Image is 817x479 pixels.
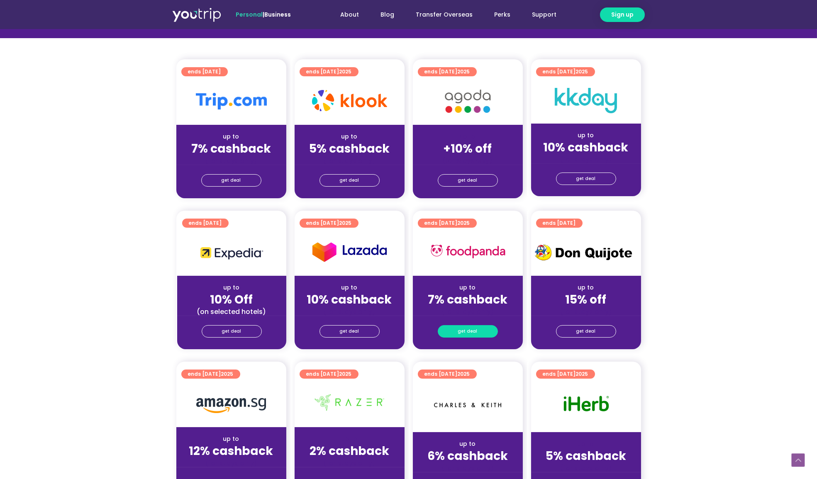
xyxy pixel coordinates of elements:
[307,292,392,308] strong: 10% cashback
[306,370,352,379] span: ends [DATE]
[191,141,271,157] strong: 7% cashback
[181,67,228,76] a: ends [DATE]
[201,174,261,187] a: get deal
[458,175,478,186] span: get deal
[419,307,516,316] div: (for stays only)
[438,174,498,187] a: get deal
[309,141,390,157] strong: 5% cashback
[556,173,616,185] a: get deal
[340,326,359,337] span: get deal
[460,132,476,141] span: up to
[301,459,398,467] div: (for stays only)
[576,326,596,337] span: get deal
[310,443,389,459] strong: 2% cashback
[339,370,352,377] span: 2025
[419,440,516,448] div: up to
[301,307,398,316] div: (for stays only)
[424,219,470,228] span: ends [DATE]
[306,67,352,76] span: ends [DATE]
[339,68,352,75] span: 2025
[458,219,470,226] span: 2025
[611,10,634,19] span: Sign up
[458,370,470,377] span: 2025
[189,219,222,228] span: ends [DATE]
[458,68,470,75] span: 2025
[306,219,352,228] span: ends [DATE]
[222,175,241,186] span: get deal
[265,10,291,19] a: Business
[330,7,370,22] a: About
[536,67,595,76] a: ends [DATE]2025
[301,435,398,443] div: up to
[543,67,588,76] span: ends [DATE]
[202,325,262,338] a: get deal
[319,174,380,187] a: get deal
[222,326,241,337] span: get deal
[300,67,359,76] a: ends [DATE]2025
[189,443,273,459] strong: 12% cashback
[301,156,398,165] div: (for stays only)
[576,173,596,185] span: get deal
[418,370,477,379] a: ends [DATE]2025
[546,448,626,464] strong: 5% cashback
[424,370,470,379] span: ends [DATE]
[183,435,280,443] div: up to
[405,7,484,22] a: Transfer Overseas
[538,464,634,472] div: (for stays only)
[300,219,359,228] a: ends [DATE]2025
[536,370,595,379] a: ends [DATE]2025
[183,156,280,165] div: (for stays only)
[444,141,492,157] strong: +10% off
[418,67,477,76] a: ends [DATE]2025
[301,132,398,141] div: up to
[183,132,280,141] div: up to
[538,307,634,316] div: (for stays only)
[319,325,380,338] a: get deal
[427,448,508,464] strong: 6% cashback
[183,459,280,467] div: (for stays only)
[538,440,634,448] div: up to
[314,7,568,22] nav: Menu
[301,283,398,292] div: up to
[184,283,280,292] div: up to
[424,67,470,76] span: ends [DATE]
[438,325,498,338] a: get deal
[188,370,234,379] span: ends [DATE]
[428,292,507,308] strong: 7% cashback
[544,139,629,156] strong: 10% cashback
[188,67,221,76] span: ends [DATE]
[370,7,405,22] a: Blog
[538,131,634,140] div: up to
[538,155,634,164] div: (for stays only)
[484,7,522,22] a: Perks
[566,292,607,308] strong: 15% off
[340,175,359,186] span: get deal
[576,370,588,377] span: 2025
[339,219,352,226] span: 2025
[536,219,583,228] a: ends [DATE]
[600,7,645,22] a: Sign up
[419,156,516,165] div: (for stays only)
[236,10,263,19] span: Personal
[538,283,634,292] div: up to
[210,292,253,308] strong: 10% Off
[419,464,516,472] div: (for stays only)
[181,370,240,379] a: ends [DATE]2025
[184,307,280,316] div: (on selected hotels)
[543,219,576,228] span: ends [DATE]
[556,325,616,338] a: get deal
[300,370,359,379] a: ends [DATE]2025
[418,219,477,228] a: ends [DATE]2025
[522,7,568,22] a: Support
[236,10,291,19] span: |
[576,68,588,75] span: 2025
[182,219,229,228] a: ends [DATE]
[221,370,234,377] span: 2025
[458,326,478,337] span: get deal
[543,370,588,379] span: ends [DATE]
[419,283,516,292] div: up to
